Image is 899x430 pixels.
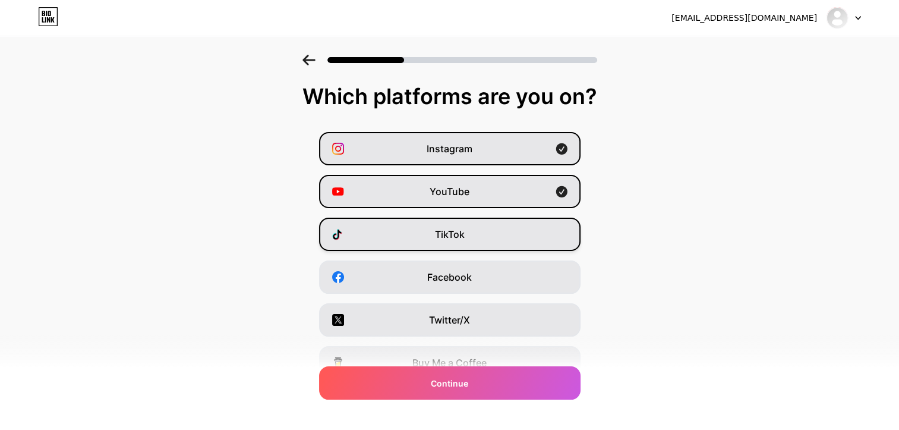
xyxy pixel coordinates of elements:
span: TikTok [435,227,465,241]
span: YouTube [430,184,469,199]
span: Twitter/X [429,313,470,327]
span: Instagram [427,142,472,156]
div: [EMAIL_ADDRESS][DOMAIN_NAME] [671,12,817,24]
div: Which platforms are you on? [12,84,887,108]
span: Continue [431,377,468,390]
span: Facebook [427,270,472,284]
img: sidehustlewithchar [826,7,848,29]
span: Snapchat [428,398,471,413]
span: Buy Me a Coffee [412,356,487,370]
